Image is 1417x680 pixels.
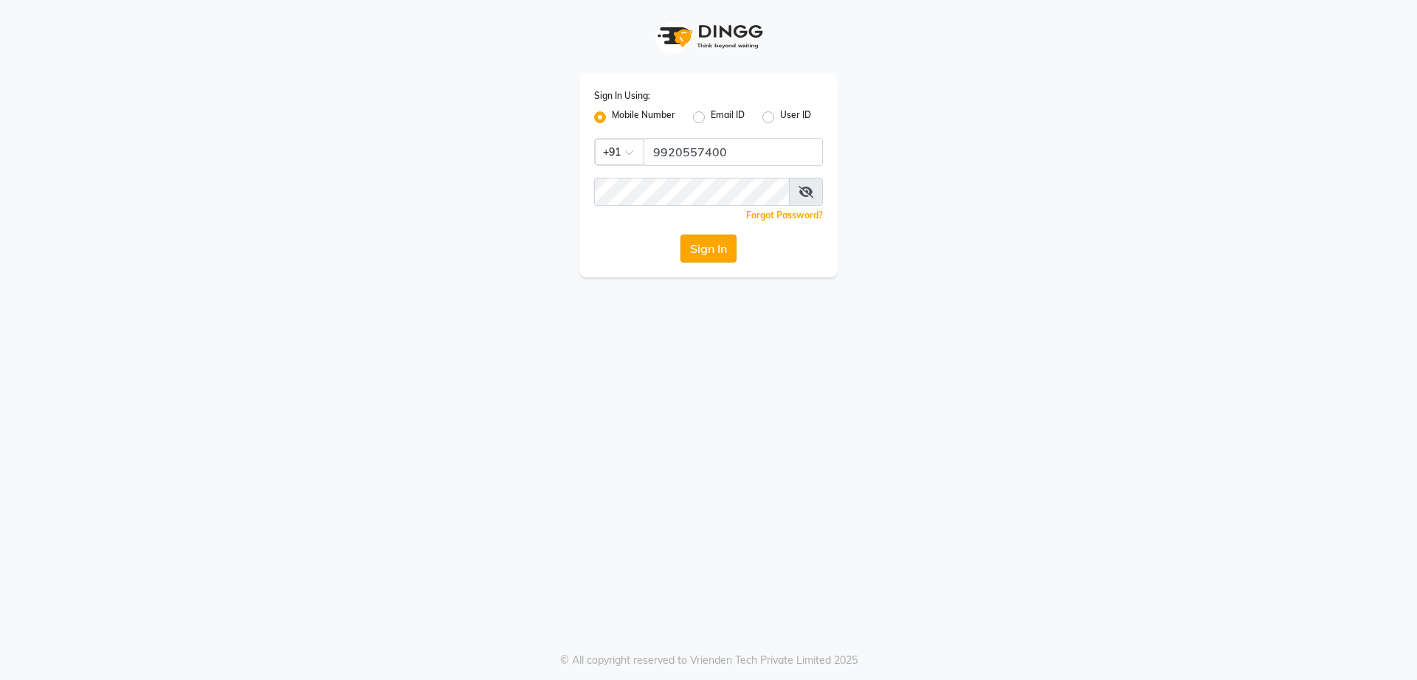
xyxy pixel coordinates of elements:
label: User ID [780,108,811,126]
a: Forgot Password? [746,209,823,221]
label: Mobile Number [612,108,675,126]
button: Sign In [680,235,737,263]
label: Email ID [711,108,745,126]
input: Username [644,138,823,166]
label: Sign In Using: [594,89,650,103]
input: Username [594,178,790,206]
img: logo1.svg [649,15,768,58]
